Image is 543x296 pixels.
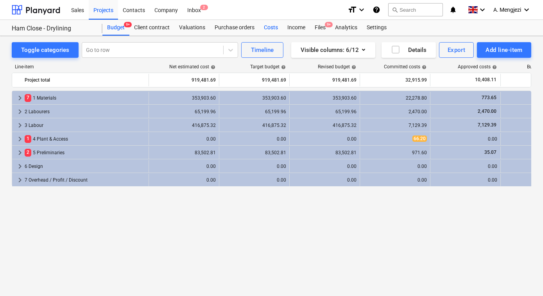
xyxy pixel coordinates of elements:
[15,162,25,171] span: keyboard_arrow_right
[363,74,427,86] div: 32,915.99
[200,5,208,10] span: 2
[169,64,215,70] div: Net estimated cost
[293,177,357,183] div: 0.00
[25,105,145,118] div: 2 Labourers
[222,74,286,86] div: 919,481.69
[280,65,286,70] span: help
[25,74,145,86] div: Project total
[222,123,286,128] div: 416,875.32
[293,164,357,169] div: 0.00
[363,164,427,169] div: 0.00
[25,149,31,156] span: 2
[102,20,129,36] div: Budget
[391,45,427,55] div: Details
[477,122,497,128] span: 7,129.39
[384,64,427,70] div: Committed costs
[348,5,357,14] i: format_size
[152,150,216,155] div: 83,502.81
[15,93,25,103] span: keyboard_arrow_right
[350,65,356,70] span: help
[25,135,31,143] span: 1
[293,74,357,86] div: 919,481.69
[250,64,286,70] div: Target budget
[25,94,31,102] span: 7
[439,42,474,58] button: Export
[25,160,145,173] div: 6 Design
[363,109,427,114] div: 2,470.00
[12,64,149,70] div: Line-item
[478,5,487,14] i: keyboard_arrow_down
[481,95,497,100] span: 773.65
[362,20,391,36] a: Settings
[382,42,436,58] button: Details
[293,136,357,142] div: 0.00
[412,136,427,142] span: 66.20
[293,123,357,128] div: 416,875.32
[293,95,357,101] div: 353,903.60
[25,146,145,159] div: 5 Preliminaries
[486,45,523,55] div: Add line-item
[448,45,466,55] div: Export
[434,164,497,169] div: 0.00
[504,259,543,296] iframe: Chat Widget
[363,123,427,128] div: 7,129.39
[25,133,145,145] div: 4 Plant & Access
[152,95,216,101] div: 353,903.60
[152,136,216,142] div: 0.00
[283,20,310,36] a: Income
[522,5,531,14] i: keyboard_arrow_down
[15,107,25,116] span: keyboard_arrow_right
[25,92,145,104] div: 1 Materials
[491,65,497,70] span: help
[251,45,274,55] div: Timeline
[363,95,427,101] div: 22,278.80
[222,150,286,155] div: 83,502.81
[210,20,259,36] a: Purchase orders
[241,42,283,58] button: Timeline
[174,20,210,36] a: Valuations
[222,95,286,101] div: 353,903.60
[458,64,497,70] div: Approved costs
[209,65,215,70] span: help
[420,65,427,70] span: help
[291,42,375,58] button: Visible columns:6/12
[293,150,357,155] div: 83,502.81
[363,150,427,155] div: 971.60
[152,177,216,183] div: 0.00
[484,150,497,155] span: 35.07
[310,20,330,36] div: Files
[259,20,283,36] a: Costs
[434,177,497,183] div: 0.00
[129,20,174,36] a: Client contract
[25,119,145,132] div: 3 Labour
[310,20,330,36] a: Files9+
[12,25,93,33] div: Ham Close - Drylining
[25,174,145,186] div: 7 Overhead / Profit / Discount
[12,42,79,58] button: Toggle categories
[449,5,457,14] i: notifications
[477,109,497,114] span: 2,470.00
[152,74,216,86] div: 919,481.69
[330,20,362,36] a: Analytics
[15,175,25,185] span: keyboard_arrow_right
[152,123,216,128] div: 416,875.32
[392,7,398,13] span: search
[493,7,521,13] span: A. Mengjezi
[388,3,443,16] button: Search
[222,109,286,114] div: 65,199.96
[15,121,25,130] span: keyboard_arrow_right
[222,136,286,142] div: 0.00
[357,5,366,14] i: keyboard_arrow_down
[15,134,25,144] span: keyboard_arrow_right
[477,42,531,58] button: Add line-item
[373,5,380,14] i: Knowledge base
[152,109,216,114] div: 65,199.96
